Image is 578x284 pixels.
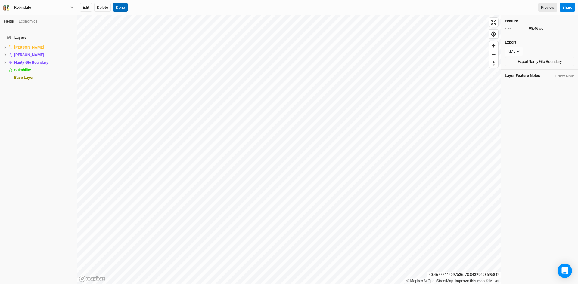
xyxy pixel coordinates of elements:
[94,3,111,12] button: Delete
[505,26,526,31] div: area
[505,19,574,23] h4: Feature
[14,45,73,50] div: Ernest Boundary
[489,50,498,59] span: Zoom out
[14,45,44,50] span: [PERSON_NAME]
[14,60,48,65] span: Nanty Glo Boundary
[455,279,485,283] a: Improve this map
[538,3,557,12] a: Preview
[505,26,574,31] div: 98.46
[424,279,453,283] a: OpenStreetMap
[19,19,38,24] div: Economics
[113,3,128,12] button: Done
[77,15,501,284] canvas: Map
[558,264,572,278] div: Open Intercom Messenger
[14,68,73,72] div: Suitability
[14,75,73,80] div: Base Layer
[80,3,92,12] button: Edit
[539,26,543,31] span: ac
[14,60,73,65] div: Nanty Glo Boundary
[14,53,44,57] span: [PERSON_NAME]
[489,18,498,27] button: Enter fullscreen
[560,3,575,12] button: Share
[508,48,515,54] div: KML
[4,32,73,44] h4: Layers
[489,41,498,50] button: Zoom in
[14,5,31,11] div: Robindale
[427,272,501,278] div: 40.46777442097536 , -78.84329698595842
[3,4,74,11] button: Robindale
[489,59,498,68] button: Reset bearing to north
[486,279,499,283] a: Maxar
[505,47,523,56] button: KML
[14,53,73,57] div: Ernest Stands
[554,73,574,79] button: + New Note
[489,30,498,38] button: Find my location
[505,40,574,45] h4: Export
[4,19,14,23] a: Fields
[406,279,423,283] a: Mapbox
[505,73,540,79] span: Layer Feature Notes
[79,275,105,282] a: Mapbox logo
[489,50,498,59] button: Zoom out
[14,68,31,72] span: Suitability
[14,75,34,80] span: Base Layer
[505,57,574,66] button: ExportNanty Glo Boundary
